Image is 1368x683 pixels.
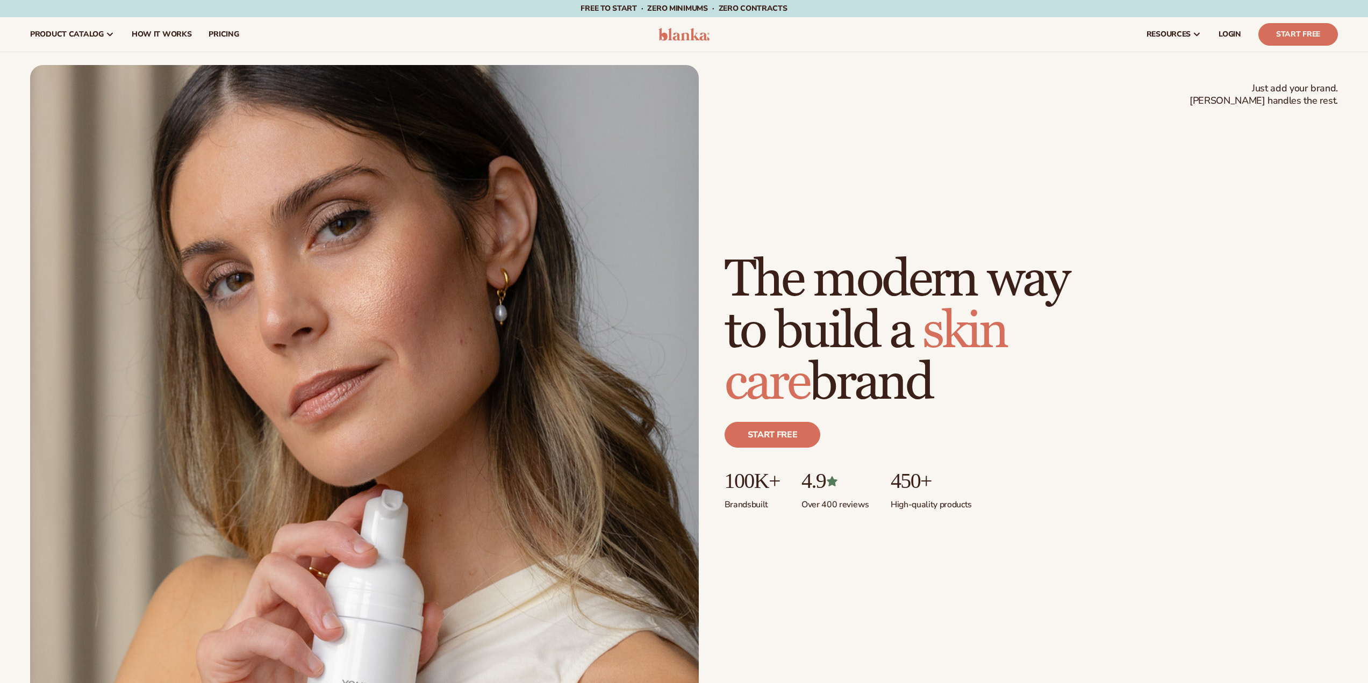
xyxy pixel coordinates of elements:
[725,493,780,511] p: Brands built
[30,30,104,39] span: product catalog
[1219,30,1241,39] span: LOGIN
[658,28,710,41] img: logo
[1138,17,1210,52] a: resources
[891,493,972,511] p: High-quality products
[801,493,869,511] p: Over 400 reviews
[123,17,200,52] a: How It Works
[581,3,787,13] span: Free to start · ZERO minimums · ZERO contracts
[1258,23,1338,46] a: Start Free
[891,469,972,493] p: 450+
[209,30,239,39] span: pricing
[1210,17,1250,52] a: LOGIN
[725,422,821,448] a: Start free
[725,469,780,493] p: 100K+
[801,469,869,493] p: 4.9
[22,17,123,52] a: product catalog
[1147,30,1191,39] span: resources
[132,30,192,39] span: How It Works
[200,17,247,52] a: pricing
[1190,82,1338,107] span: Just add your brand. [PERSON_NAME] handles the rest.
[725,254,1069,409] h1: The modern way to build a brand
[725,300,1007,414] span: skin care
